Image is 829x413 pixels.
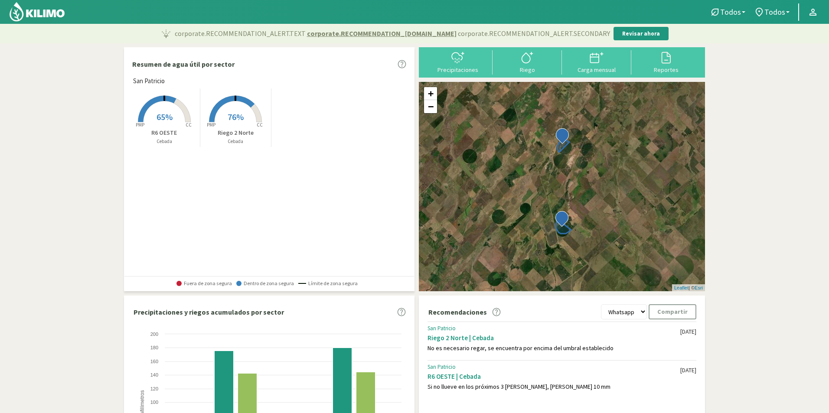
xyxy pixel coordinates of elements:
p: Resumen de agua útil por sector [132,59,235,69]
span: Todos [764,7,785,16]
text: 160 [150,359,158,364]
div: Riego [495,67,559,73]
span: Todos [720,7,741,16]
div: [DATE] [680,328,696,335]
span: Dentro de zona segura [236,280,294,286]
button: Reportes [631,50,701,73]
span: San Patricio [133,76,165,86]
div: Reportes [634,67,698,73]
p: R6 OESTE [129,128,200,137]
p: Riego 2 Norte [200,128,271,137]
div: Si no llueve en los próximos 3 [PERSON_NAME], [PERSON_NAME] 10 mm [428,383,680,390]
p: Precipitaciones y riegos acumulados por sector [134,307,284,317]
p: Revisar ahora [622,29,660,38]
p: Cebada [129,138,200,145]
a: Zoom out [424,100,437,113]
button: Carga mensual [562,50,631,73]
p: Recomendaciones [428,307,487,317]
div: R6 OESTE | Cebada [428,372,680,380]
div: No es necesario regar, se encuentra por encima del umbral establecido [428,345,680,352]
text: 140 [150,372,158,377]
p: corporate.RECOMMENDATION_ALERT.TEXT [175,28,610,39]
div: San Patricio [428,364,680,371]
tspan: PMP [207,122,215,128]
text: 200 [150,332,158,337]
button: Revisar ahora [614,27,669,41]
button: Riego [493,50,562,73]
tspan: CC [257,122,263,128]
a: Zoom in [424,87,437,100]
text: 100 [150,400,158,405]
span: 65% [157,111,173,122]
text: 180 [150,345,158,350]
span: Límite de zona segura [298,280,358,286]
div: Carga mensual [565,67,629,73]
img: Kilimo [9,1,65,22]
div: [DATE] [680,367,696,374]
text: 120 [150,386,158,391]
tspan: PMP [136,122,144,128]
span: corporate.RECOMMENDATION_[DOMAIN_NAME] [307,28,457,39]
button: Precipitaciones [423,50,493,73]
p: Cebada [200,138,271,145]
a: Leaflet [674,285,689,290]
tspan: CC [186,122,192,128]
span: Fuera de zona segura [176,280,232,286]
div: Riego 2 Norte | Cebada [428,334,680,342]
a: Esri [695,285,703,290]
span: corporate.RECOMMENDATION_ALERT.SECONDARY [458,28,610,39]
span: 76% [228,111,244,122]
div: Precipitaciones [426,67,490,73]
div: | © [672,284,705,292]
div: San Patricio [428,325,680,332]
